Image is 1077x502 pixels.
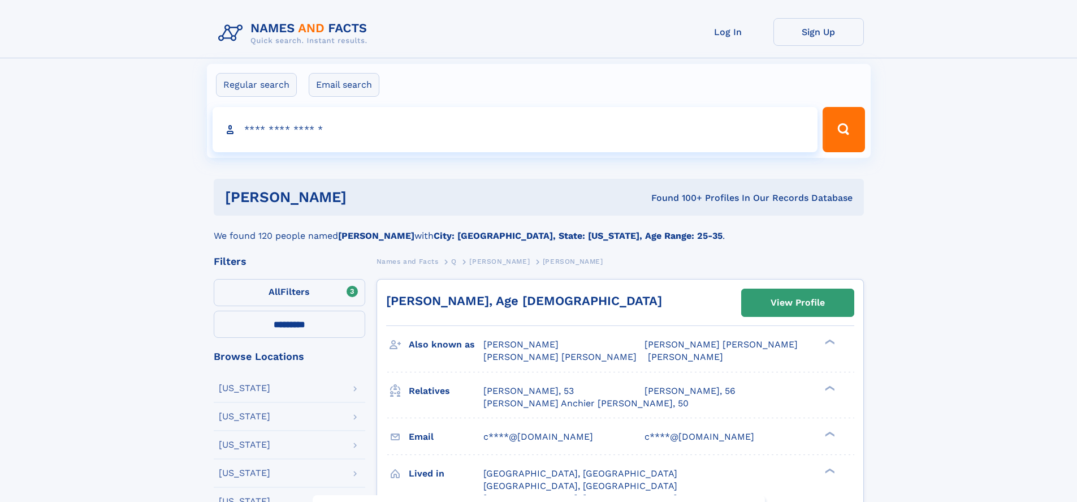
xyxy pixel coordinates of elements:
label: Email search [309,73,379,97]
h3: Email [409,427,483,447]
div: View Profile [771,290,825,316]
a: View Profile [742,289,854,316]
input: search input [213,107,818,152]
img: Logo Names and Facts [214,18,377,49]
span: All [269,286,280,297]
div: Found 100+ Profiles In Our Records Database [499,192,853,204]
b: City: [GEOGRAPHIC_DATA], State: [US_STATE], Age Range: 25-35 [434,230,723,241]
a: Log In [683,18,773,46]
a: [PERSON_NAME] [469,254,530,268]
button: Search Button [823,107,864,152]
div: [US_STATE] [219,440,270,449]
div: Browse Locations [214,351,365,362]
a: Names and Facts [377,254,439,268]
a: [PERSON_NAME], 56 [645,385,736,397]
div: ❯ [822,467,836,474]
span: [PERSON_NAME] [469,258,530,265]
a: [PERSON_NAME], Age [DEMOGRAPHIC_DATA] [386,294,662,308]
span: [PERSON_NAME] [648,351,723,362]
div: ❯ [822,338,836,346]
div: Filters [214,256,365,267]
span: [PERSON_NAME] [PERSON_NAME] [483,351,637,362]
b: [PERSON_NAME] [338,230,414,241]
span: Q [451,258,457,265]
h3: Relatives [409,381,483,401]
div: [US_STATE] [219,469,270,478]
div: We found 120 people named with . [214,216,864,243]
span: [PERSON_NAME] [543,258,603,265]
a: [PERSON_NAME], 53 [483,385,574,397]
div: [US_STATE] [219,412,270,421]
h3: Also known as [409,335,483,354]
div: ❯ [822,430,836,437]
label: Filters [214,279,365,306]
span: [GEOGRAPHIC_DATA], [GEOGRAPHIC_DATA] [483,468,677,479]
span: [PERSON_NAME] [PERSON_NAME] [645,339,798,350]
a: [PERSON_NAME] Anchier [PERSON_NAME], 50 [483,397,689,410]
div: ❯ [822,384,836,392]
span: [PERSON_NAME] [483,339,559,350]
div: [US_STATE] [219,384,270,393]
label: Regular search [216,73,297,97]
span: [GEOGRAPHIC_DATA], [GEOGRAPHIC_DATA] [483,480,677,491]
h3: Lived in [409,464,483,483]
a: Q [451,254,457,268]
h1: [PERSON_NAME] [225,190,499,204]
a: Sign Up [773,18,864,46]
